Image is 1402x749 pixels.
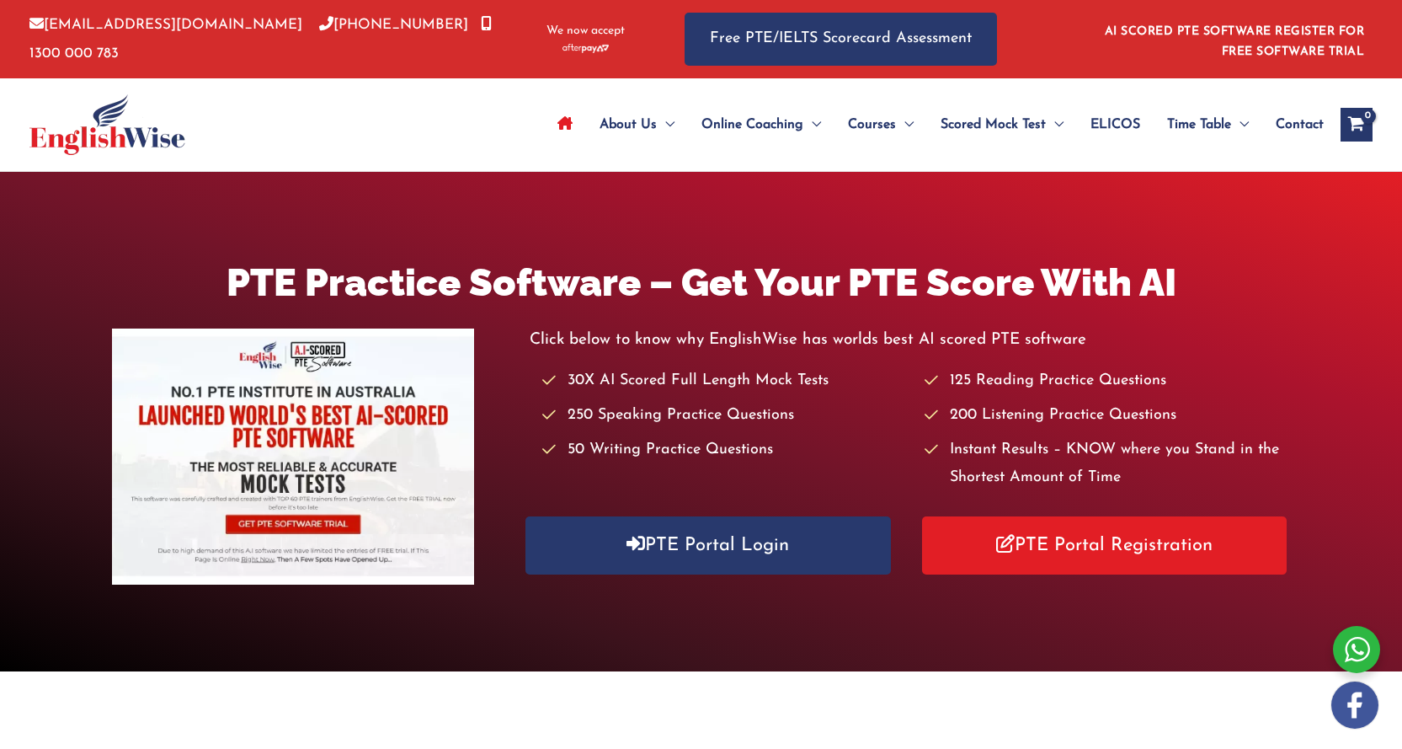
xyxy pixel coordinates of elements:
[685,13,997,66] a: Free PTE/IELTS Scorecard Assessment
[701,95,803,154] span: Online Coaching
[848,95,896,154] span: Courses
[562,44,609,53] img: Afterpay-Logo
[1331,682,1378,729] img: white-facebook.png
[1046,95,1063,154] span: Menu Toggle
[544,95,1324,154] nav: Site Navigation: Main Menu
[657,95,674,154] span: Menu Toggle
[1090,95,1140,154] span: ELICOS
[922,516,1287,575] a: PTE Portal Registration
[546,23,625,40] span: We now accept
[896,95,914,154] span: Menu Toggle
[600,95,657,154] span: About Us
[530,326,1289,354] p: Click below to know why EnglishWise has worlds best AI scored PTE software
[1077,95,1154,154] a: ELICOS
[1276,95,1324,154] span: Contact
[112,329,474,585] img: pte-institute-main
[525,516,890,575] a: PTE Portal Login
[29,18,302,32] a: [EMAIL_ADDRESS][DOMAIN_NAME]
[1231,95,1249,154] span: Menu Toggle
[1167,95,1231,154] span: Time Table
[925,402,1290,430] li: 200 Listening Practice Questions
[1154,95,1262,154] a: Time TableMenu Toggle
[112,256,1290,309] h1: PTE Practice Software – Get Your PTE Score With AI
[941,95,1046,154] span: Scored Mock Test
[1341,108,1373,142] a: View Shopping Cart, empty
[1095,12,1373,67] aside: Header Widget 1
[925,436,1290,493] li: Instant Results – KNOW where you Stand in the Shortest Amount of Time
[927,95,1077,154] a: Scored Mock TestMenu Toggle
[586,95,688,154] a: About UsMenu Toggle
[834,95,927,154] a: CoursesMenu Toggle
[803,95,821,154] span: Menu Toggle
[925,367,1290,395] li: 125 Reading Practice Questions
[1262,95,1324,154] a: Contact
[319,18,468,32] a: [PHONE_NUMBER]
[1105,25,1365,58] a: AI SCORED PTE SOFTWARE REGISTER FOR FREE SOFTWARE TRIAL
[542,367,908,395] li: 30X AI Scored Full Length Mock Tests
[542,402,908,430] li: 250 Speaking Practice Questions
[688,95,834,154] a: Online CoachingMenu Toggle
[29,94,185,155] img: cropped-ew-logo
[29,18,492,60] a: 1300 000 783
[542,436,908,464] li: 50 Writing Practice Questions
